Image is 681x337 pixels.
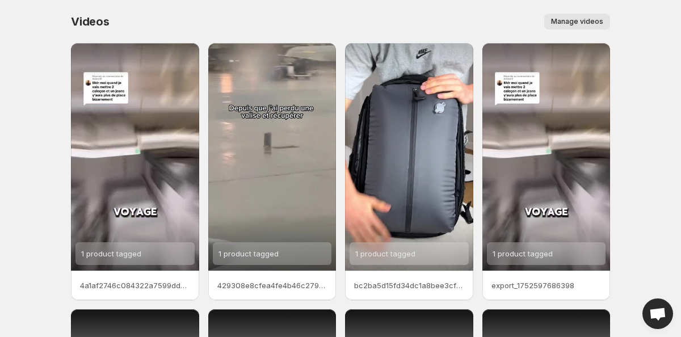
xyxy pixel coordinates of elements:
p: 4a1af2746c084322a7599dda851a2126 [80,280,190,291]
span: Manage videos [551,17,603,26]
a: Open chat [642,298,673,329]
span: 1 product tagged [81,249,141,258]
span: 1 product tagged [218,249,279,258]
p: bc2ba5d15fd34dc1a8bee3cfaae5e720 [354,280,464,291]
p: export_1752597686398 [491,280,602,291]
span: 1 product tagged [493,249,553,258]
span: Videos [71,15,110,28]
button: Manage videos [544,14,610,30]
p: 429308e8cfea4fe4b46c279412fe983e [217,280,327,291]
span: 1 product tagged [355,249,415,258]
